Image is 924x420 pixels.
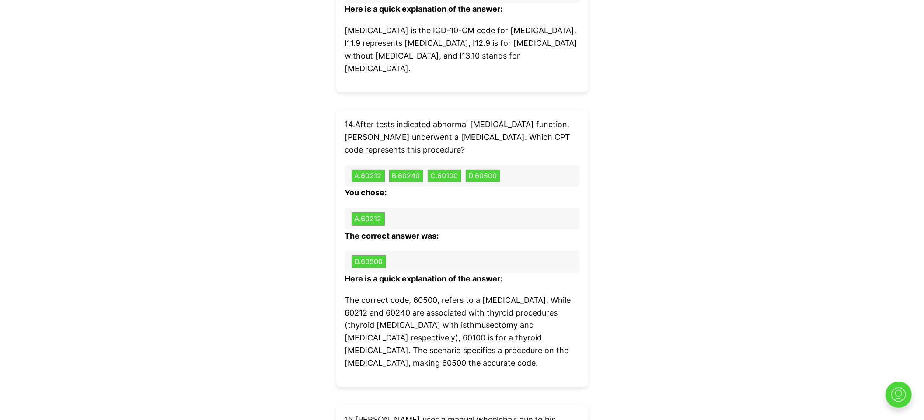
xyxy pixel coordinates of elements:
[345,294,579,370] p: The correct code, 60500, refers to a [MEDICAL_DATA]. While 60212 and 60240 are associated with th...
[345,24,579,75] p: [MEDICAL_DATA] is the ICD-10-CM code for [MEDICAL_DATA]. I11.9 represents [MEDICAL_DATA], I12.9 i...
[352,255,386,268] button: D.60500
[345,118,579,156] p: 14 . After tests indicated abnormal [MEDICAL_DATA] function, [PERSON_NAME] underwent a [MEDICAL_D...
[878,377,924,420] iframe: portal-trigger
[345,4,503,14] b: Here is a quick explanation of the answer:
[352,212,385,226] button: A.60212
[352,170,385,183] button: A.60212
[389,170,423,183] button: B.60240
[345,274,503,283] b: Here is a quick explanation of the answer:
[428,170,461,183] button: C.60100
[345,188,387,197] b: You chose:
[345,231,439,240] b: The correct answer was:
[466,170,500,183] button: D.60500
